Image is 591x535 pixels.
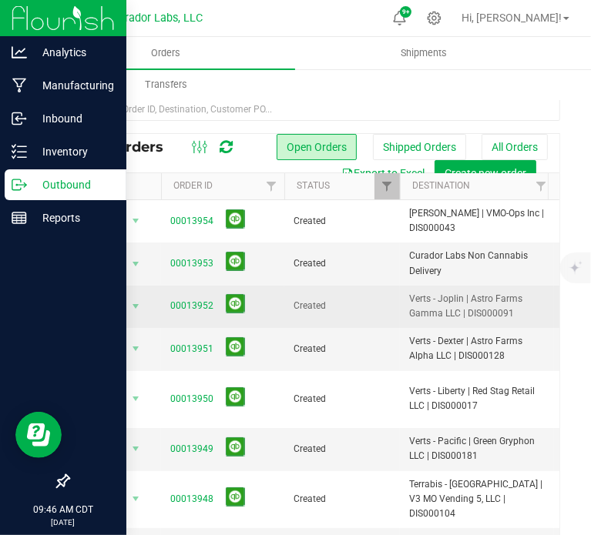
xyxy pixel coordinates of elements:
span: select [126,338,146,359]
a: Shipments [295,37,553,69]
span: Created [294,299,391,313]
span: select [126,438,146,460]
a: Filter [259,173,284,199]
a: 00013954 [170,214,213,229]
span: Create new order [445,167,526,179]
span: Curador Labs, LLC [112,12,203,25]
a: Orders [37,37,295,69]
p: [DATE] [7,517,119,528]
iframe: Resource center [15,412,62,458]
p: Inbound [27,109,119,128]
span: Verts - Liberty | Red Stag Retail LLC | DIS000017 [409,384,545,413]
inline-svg: Analytics [12,45,27,60]
span: Verts - Dexter | Astro Farms Alpha LLC | DIS000128 [409,334,545,363]
p: Inventory [27,142,119,161]
button: Open Orders [277,134,357,160]
a: Destination [412,180,470,191]
span: Orders [130,46,201,60]
span: select [126,253,146,275]
span: Created [294,442,391,456]
span: Created [294,342,391,356]
a: Transfers [37,69,295,101]
span: Terrabis - [GEOGRAPHIC_DATA] | V3 MO Vending 5, LLC | DIS000104 [409,477,545,522]
button: All Orders [482,134,548,160]
span: Created [294,256,391,271]
a: 00013948 [170,492,213,507]
p: Reports [27,209,119,227]
p: Manufacturing [27,76,119,95]
span: select [126,488,146,510]
a: Status [297,180,330,191]
span: select [126,388,146,410]
span: Shipments [380,46,468,60]
span: [PERSON_NAME] | VMO-Ops Inc | DIS000043 [409,206,545,236]
a: 00013949 [170,442,213,456]
span: 9+ [402,9,409,15]
span: All Orders [92,139,179,155]
a: Filter [374,173,400,199]
p: Outbound [27,176,119,194]
button: Create new order [435,160,536,186]
a: Filter [529,173,554,199]
span: Created [294,392,391,406]
p: 09:46 AM CDT [7,503,119,517]
p: Analytics [27,43,119,62]
button: Export to Excel [331,160,435,186]
span: Verts - Joplin | Astro Farms Gamma LLC | DIS000091 [409,292,545,321]
inline-svg: Outbound [12,177,27,192]
button: Shipped Orders [373,134,466,160]
span: Created [294,214,391,229]
a: 00013953 [170,256,213,271]
inline-svg: Inventory [12,144,27,159]
span: Transfers [124,78,208,92]
a: 00013952 [170,299,213,313]
span: select [126,296,146,317]
a: Order ID [173,180,213,191]
div: Manage settings [425,11,444,25]
span: Created [294,492,391,507]
span: Hi, [PERSON_NAME]! [462,12,562,24]
a: 00013951 [170,342,213,356]
span: Curador Labs Non Cannabis Delivery [409,249,545,278]
inline-svg: Inbound [12,111,27,126]
span: Verts - Pacific | Green Gryphon LLC | DIS000181 [409,434,545,463]
inline-svg: Reports [12,210,27,226]
inline-svg: Manufacturing [12,78,27,93]
input: Search Order ID, Destination, Customer PO... [68,98,560,121]
a: 00013950 [170,392,213,406]
span: select [126,210,146,232]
